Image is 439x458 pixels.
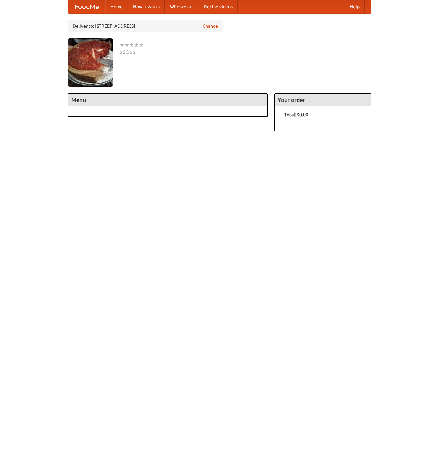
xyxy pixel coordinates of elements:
li: $ [120,49,123,56]
li: $ [123,49,126,56]
b: Total: $0.00 [284,112,308,117]
li: ★ [124,41,129,49]
a: Change [203,23,218,29]
li: $ [132,49,136,56]
h4: Menu [68,94,268,106]
li: ★ [134,41,139,49]
a: Help [345,0,365,13]
div: Deliver to: [STREET_ADDRESS] [68,20,223,32]
a: FoodMe [68,0,105,13]
li: ★ [139,41,144,49]
li: $ [129,49,132,56]
a: Recipe videos [199,0,238,13]
li: $ [126,49,129,56]
li: ★ [120,41,124,49]
h4: Your order [275,94,371,106]
a: Home [105,0,128,13]
a: Who we are [165,0,199,13]
a: How it works [128,0,165,13]
img: angular.jpg [68,38,113,87]
li: ★ [129,41,134,49]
